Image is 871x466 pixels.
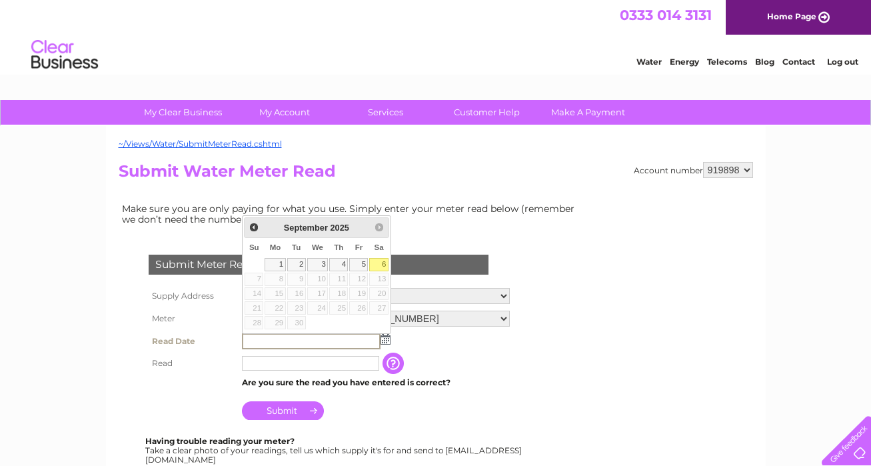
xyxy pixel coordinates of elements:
span: Prev [249,222,259,233]
a: 5 [349,258,368,271]
div: Account number [634,162,753,178]
span: Thursday [334,243,343,251]
span: Friday [355,243,363,251]
a: Customer Help [432,100,542,125]
a: 4 [329,258,348,271]
a: 0333 014 3131 [620,7,712,23]
span: Tuesday [292,243,301,251]
a: Water [636,57,662,67]
td: Are you sure the read you have entered is correct? [239,374,513,391]
a: Energy [670,57,699,67]
td: Make sure you are only paying for what you use. Simply enter your meter read below (remember we d... [119,200,585,228]
th: Read Date [145,330,239,353]
img: ... [381,334,391,345]
div: Clear Business is a trading name of Verastar Limited (registered in [GEOGRAPHIC_DATA] No. 3667643... [121,7,751,65]
div: Submit Meter Read [149,255,488,275]
h2: Submit Water Meter Read [119,162,753,187]
div: Take a clear photo of your readings, tell us which supply it's for and send to [EMAIL_ADDRESS][DO... [145,437,524,464]
a: Make A Payment [533,100,643,125]
a: My Clear Business [128,100,238,125]
a: Log out [827,57,858,67]
th: Meter [145,307,239,330]
span: 2025 [330,223,349,233]
span: Monday [270,243,281,251]
a: Telecoms [707,57,747,67]
input: Submit [242,401,324,420]
a: 3 [307,258,329,271]
a: Services [331,100,440,125]
a: Prev [246,219,261,235]
a: My Account [229,100,339,125]
a: Blog [755,57,774,67]
a: 6 [369,258,388,271]
a: Contact [782,57,815,67]
a: 1 [265,258,285,271]
span: September [284,223,328,233]
input: Information [383,353,407,374]
a: ~/Views/Water/SubmitMeterRead.cshtml [119,139,282,149]
th: Supply Address [145,285,239,307]
span: Sunday [249,243,259,251]
img: logo.png [31,35,99,75]
span: Saturday [375,243,384,251]
span: Wednesday [312,243,323,251]
th: Read [145,353,239,374]
a: 2 [287,258,306,271]
b: Having trouble reading your meter? [145,436,295,446]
